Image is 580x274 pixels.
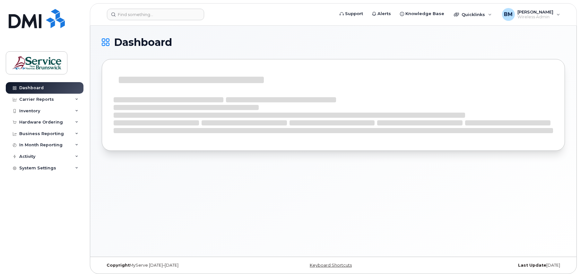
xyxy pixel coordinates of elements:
strong: Copyright [107,263,130,268]
a: Keyboard Shortcuts [310,263,352,268]
div: MyServe [DATE]–[DATE] [102,263,256,268]
strong: Last Update [518,263,546,268]
div: [DATE] [411,263,565,268]
span: Dashboard [114,38,172,47]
